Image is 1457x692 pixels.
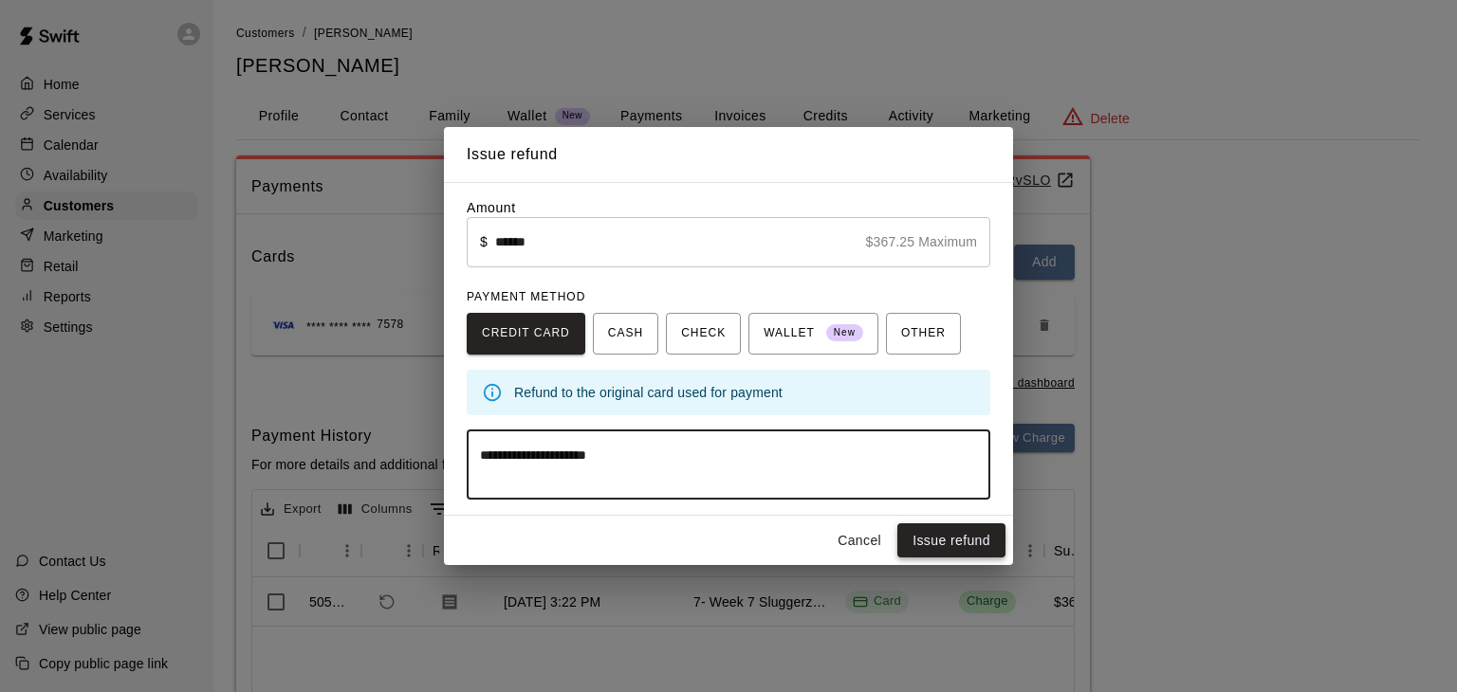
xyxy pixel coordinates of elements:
[666,313,741,355] button: CHECK
[897,523,1005,558] button: Issue refund
[467,200,516,215] label: Amount
[886,313,961,355] button: OTHER
[482,319,570,349] span: CREDIT CARD
[480,232,488,251] p: $
[764,319,863,349] span: WALLET
[593,313,658,355] button: CASH
[608,319,643,349] span: CASH
[748,313,878,355] button: WALLET New
[901,319,946,349] span: OTHER
[444,127,1013,182] h2: Issue refund
[866,232,977,251] p: $367.25 Maximum
[681,319,726,349] span: CHECK
[467,313,585,355] button: CREDIT CARD
[514,375,975,410] div: Refund to the original card used for payment
[826,320,863,346] span: New
[829,523,890,558] button: Cancel
[467,290,585,303] span: PAYMENT METHOD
